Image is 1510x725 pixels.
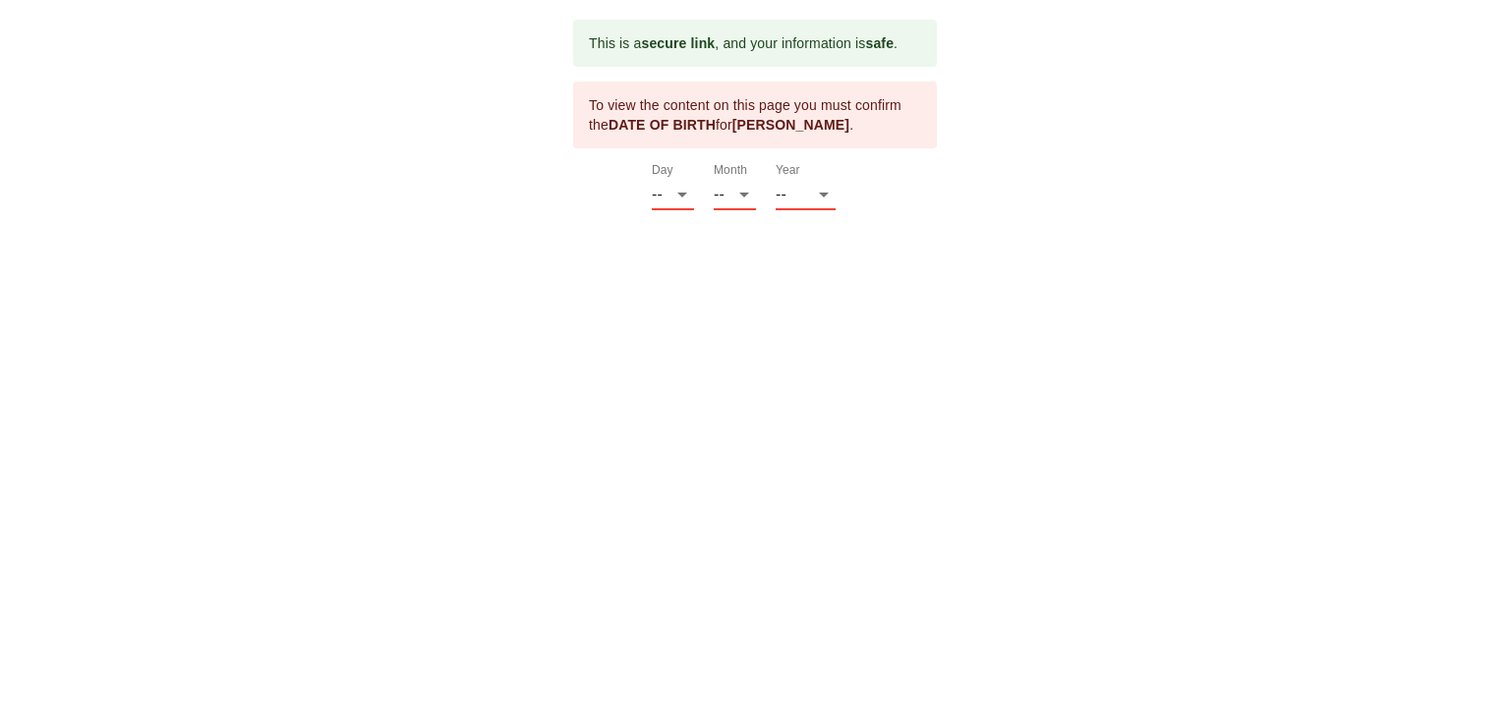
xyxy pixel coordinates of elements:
b: secure link [641,35,715,51]
b: DATE OF BIRTH [609,117,716,133]
label: Year [776,165,800,177]
div: To view the content on this page you must confirm the for . [589,87,921,142]
div: This is a , and your information is . [589,26,898,61]
b: safe [865,35,894,51]
label: Day [652,165,673,177]
b: [PERSON_NAME] [732,117,849,133]
label: Month [714,165,747,177]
